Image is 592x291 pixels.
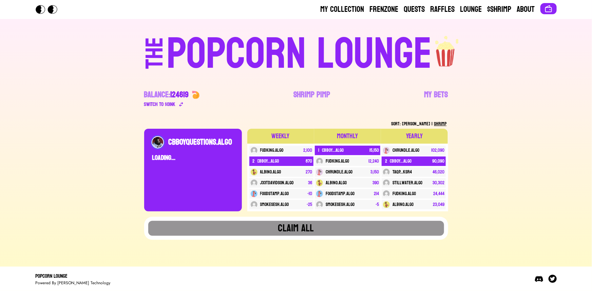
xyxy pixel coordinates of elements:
[326,158,349,165] div: fudking.algo
[393,147,419,154] div: chrundle.algo
[424,89,448,108] a: My Bets
[404,4,425,15] a: Quests
[433,180,444,186] div: 30,302
[326,169,352,175] div: chrundle.algo
[306,169,312,175] div: 270
[433,190,444,197] div: 24,444
[432,30,460,68] img: popcorn
[402,120,431,128] span: [PERSON_NAME]
[260,169,281,175] div: albino.algo
[545,5,553,13] img: Connect wallet
[370,169,379,175] div: 3,150
[307,201,312,208] div: -25
[393,180,422,186] div: stillwater.algo
[385,158,387,165] div: 2
[431,4,455,15] a: Raffles
[432,158,444,165] div: 90,090
[260,180,294,186] div: j33tdavidson.algo
[406,131,423,141] div: YEARLY
[431,147,444,154] div: 102,090
[326,201,355,208] div: smokesesh.algo
[434,120,447,128] span: SHRIMP
[171,87,189,102] span: 124619
[167,33,432,76] div: POPCORN LOUNGE
[318,147,319,154] div: 1
[322,147,344,154] div: cbboy...algo
[260,201,289,208] div: smokesesh.algo
[488,4,512,15] a: $Shrimp
[307,190,312,197] div: -10
[169,137,234,148] div: CBBOYQUESTIONS.ALGO
[272,131,290,141] div: WEEKLY
[148,221,444,236] button: Claim all
[326,180,347,186] div: albino.algo
[152,148,234,168] div: Loading...
[144,100,176,108] div: Switch to $ OINK
[253,158,255,165] div: 2
[376,201,379,208] div: -5
[369,147,379,154] div: 15,150
[260,190,289,197] div: foodstamp.algo
[257,158,279,165] div: cbboy...algo
[460,4,482,15] a: Lounge
[549,275,557,283] img: Twitter
[373,180,379,186] div: 390
[433,201,444,208] div: 23,049
[303,147,312,154] div: 2,100
[144,89,189,100] div: Balance:
[321,4,364,15] a: My Collection
[390,158,412,165] div: cbboy...algo
[36,272,111,280] div: Popcorn Lounge
[326,190,355,197] div: foodstamp.algo
[374,190,379,197] div: 214
[36,280,111,286] div: Powered By [PERSON_NAME] Technology
[393,201,414,208] div: albino.algo
[87,30,505,76] a: THEPOPCORN LOUNGEpopcorn
[142,38,167,83] div: THE
[535,275,543,283] img: Discord
[260,147,284,154] div: fudking.algo
[192,91,200,99] img: 🍤
[517,4,535,15] a: About
[370,4,399,15] a: Frenzone
[36,5,63,14] img: Popcorn
[368,158,379,165] div: 12,240
[393,169,412,175] div: TAQP...KSR4
[433,169,444,175] div: 46,020
[144,119,448,129] div: Sort: |
[306,158,312,165] div: 870
[308,180,312,186] div: 36
[393,190,416,197] div: fudking.algo
[337,131,358,141] div: MONTHLY
[294,89,330,108] a: Shrimp Pimp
